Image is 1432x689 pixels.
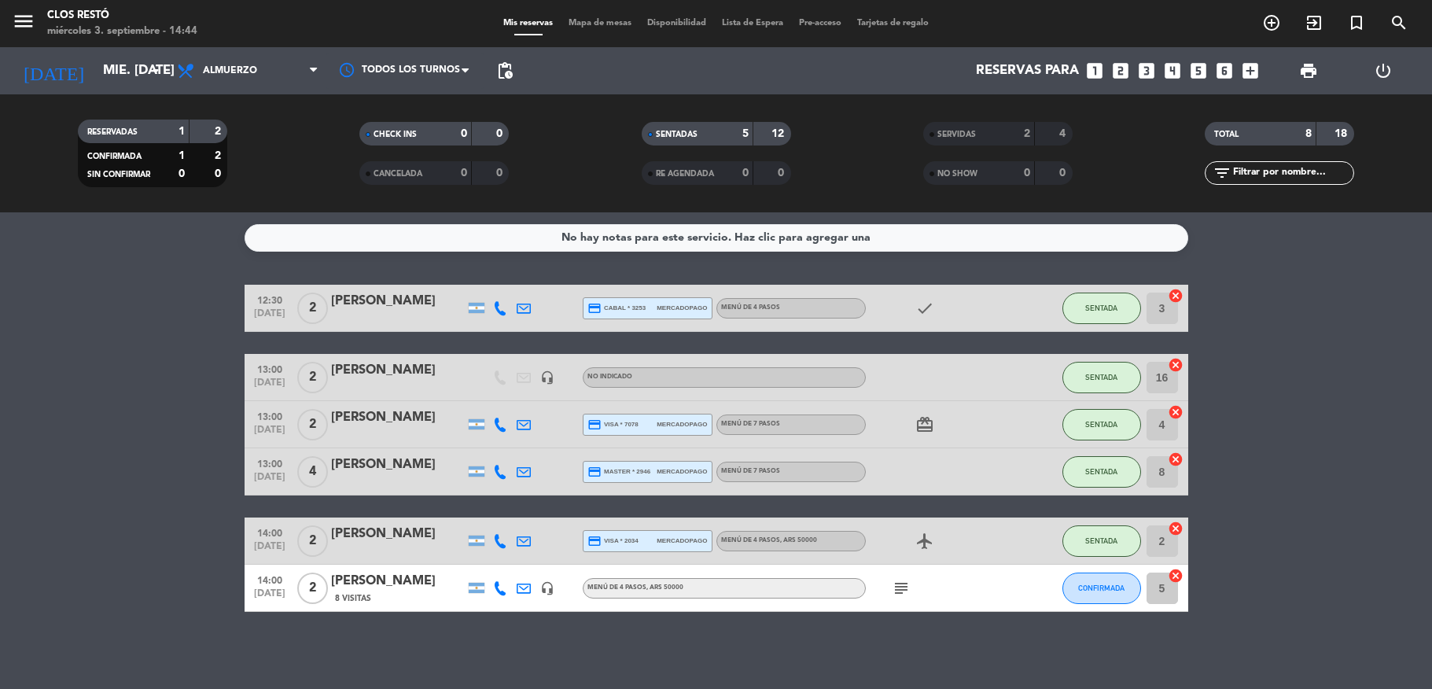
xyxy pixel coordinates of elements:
[250,588,289,606] span: [DATE]
[203,65,257,76] span: Almuerzo
[87,171,150,179] span: SIN CONFIRMAR
[1024,168,1030,179] strong: 0
[47,24,197,39] div: miércoles 3. septiembre - 14:44
[561,229,871,247] div: No hay notas para este servicio. Haz clic para agregar una
[461,168,467,179] strong: 0
[1240,61,1261,81] i: add_box
[47,8,197,24] div: Clos Restó
[1345,47,1420,94] div: LOG OUT
[1305,13,1323,32] i: exit_to_app
[587,301,646,315] span: cabal * 3253
[1374,61,1393,80] i: power_settings_new
[331,524,465,544] div: [PERSON_NAME]
[587,418,602,432] i: credit_card
[12,9,35,33] i: menu
[1085,304,1117,312] span: SENTADA
[937,131,976,138] span: SERVIDAS
[1188,61,1209,81] i: looks_5
[742,168,749,179] strong: 0
[250,454,289,472] span: 13:00
[1231,164,1353,182] input: Filtrar por nombre...
[657,466,707,477] span: mercadopago
[1214,131,1239,138] span: TOTAL
[1214,61,1235,81] i: looks_6
[587,534,602,548] i: credit_card
[1162,61,1183,81] i: looks_4
[1085,536,1117,545] span: SENTADA
[976,64,1079,79] span: Reservas para
[250,541,289,559] span: [DATE]
[657,419,707,429] span: mercadopago
[335,592,371,605] span: 8 Visitas
[1062,573,1141,604] button: CONFIRMADA
[1085,373,1117,381] span: SENTADA
[1168,357,1184,373] i: cancel
[1168,568,1184,584] i: cancel
[1305,128,1312,139] strong: 8
[179,168,185,179] strong: 0
[1078,584,1125,592] span: CONFIRMADA
[297,573,328,604] span: 2
[297,409,328,440] span: 2
[646,584,683,591] span: , ARS 50000
[331,571,465,591] div: [PERSON_NAME]
[1062,456,1141,488] button: SENTADA
[892,579,911,598] i: subject
[12,9,35,39] button: menu
[250,570,289,588] span: 14:00
[1334,128,1350,139] strong: 18
[215,168,224,179] strong: 0
[1299,61,1318,80] span: print
[1347,13,1366,32] i: turned_in_not
[587,584,683,591] span: MENÚ DE 4 PASOS
[250,523,289,541] span: 14:00
[250,378,289,396] span: [DATE]
[721,468,780,474] span: MENÚ DE 7 PASOS
[297,456,328,488] span: 4
[778,168,787,179] strong: 0
[250,308,289,326] span: [DATE]
[496,128,506,139] strong: 0
[742,128,749,139] strong: 5
[1062,293,1141,324] button: SENTADA
[587,465,602,479] i: credit_card
[714,19,791,28] span: Lista de Espera
[1110,61,1131,81] i: looks_two
[587,301,602,315] i: credit_card
[215,150,224,161] strong: 2
[495,61,514,80] span: pending_actions
[656,170,714,178] span: RE AGENDADA
[561,19,639,28] span: Mapa de mesas
[250,472,289,490] span: [DATE]
[1084,61,1105,81] i: looks_one
[250,425,289,443] span: [DATE]
[87,153,142,160] span: CONFIRMADA
[771,128,787,139] strong: 12
[374,131,417,138] span: CHECK INS
[721,537,817,543] span: MENÚ DE 4 PASOS
[250,359,289,378] span: 13:00
[495,19,561,28] span: Mis reservas
[1168,288,1184,304] i: cancel
[297,293,328,324] span: 2
[657,536,707,546] span: mercadopago
[87,128,138,136] span: RESERVADAS
[1213,164,1231,182] i: filter_list
[1062,409,1141,440] button: SENTADA
[1085,420,1117,429] span: SENTADA
[1085,467,1117,476] span: SENTADA
[721,421,780,427] span: MENÚ DE 7 PASOS
[1168,521,1184,536] i: cancel
[297,362,328,393] span: 2
[587,534,639,548] span: visa * 2034
[1059,128,1069,139] strong: 4
[331,360,465,381] div: [PERSON_NAME]
[1390,13,1408,32] i: search
[250,290,289,308] span: 12:30
[12,53,95,88] i: [DATE]
[297,525,328,557] span: 2
[1059,168,1069,179] strong: 0
[179,126,185,137] strong: 1
[331,455,465,475] div: [PERSON_NAME]
[780,537,817,543] span: , ARS 50000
